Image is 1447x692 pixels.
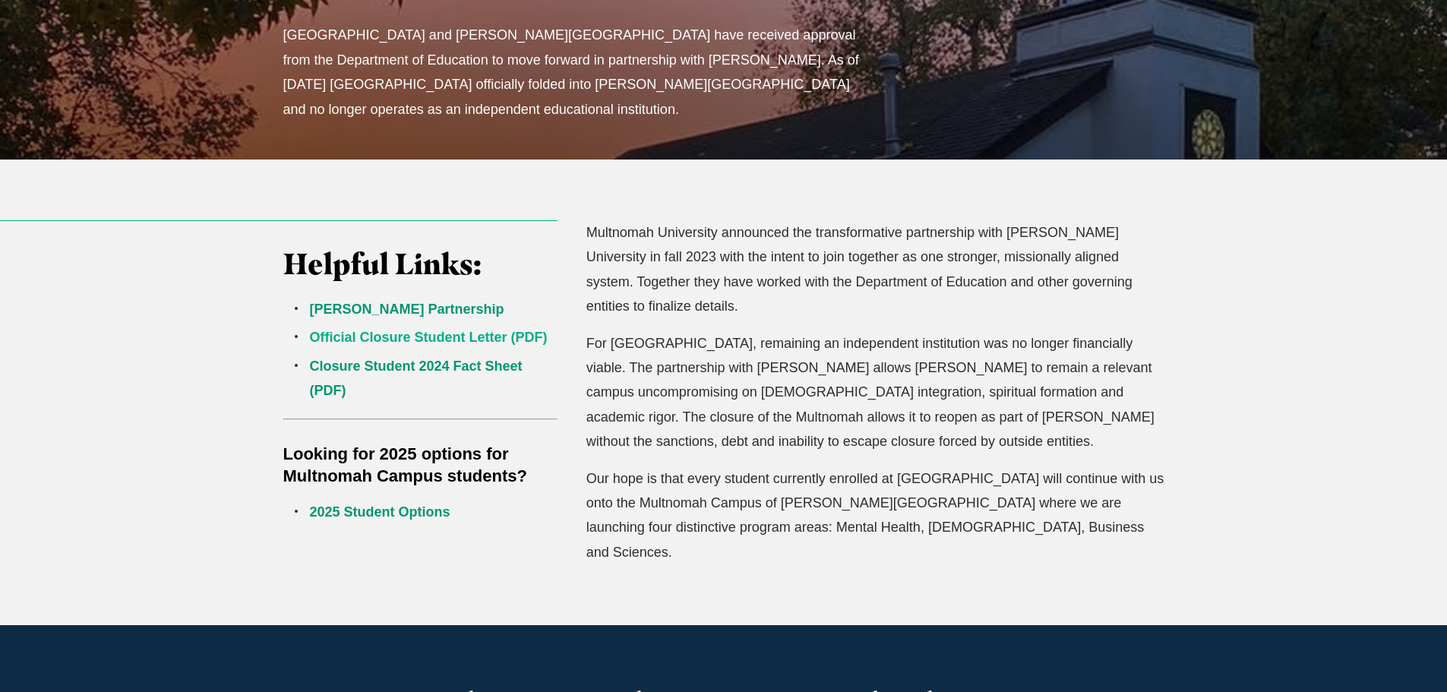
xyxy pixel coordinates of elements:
[283,443,558,488] h5: Looking for 2025 options for Multnomah Campus students?
[283,247,558,282] h3: Helpful Links:
[310,302,504,317] a: [PERSON_NAME] Partnership
[283,23,870,122] p: [GEOGRAPHIC_DATA] and [PERSON_NAME][GEOGRAPHIC_DATA] have received approval from the Department o...
[586,466,1164,565] p: Our hope is that every student currently enrolled at [GEOGRAPHIC_DATA] will continue with us onto...
[310,504,450,520] a: 2025 Student Options
[586,220,1164,319] p: Multnomah University announced the transformative partnership with [PERSON_NAME] University in fa...
[310,330,548,345] a: Official Closure Student Letter (PDF)
[310,359,523,398] a: Closure Student 2024 Fact Sheet (PDF)
[586,331,1164,454] p: For [GEOGRAPHIC_DATA], remaining an independent institution was no longer financially viable. The...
